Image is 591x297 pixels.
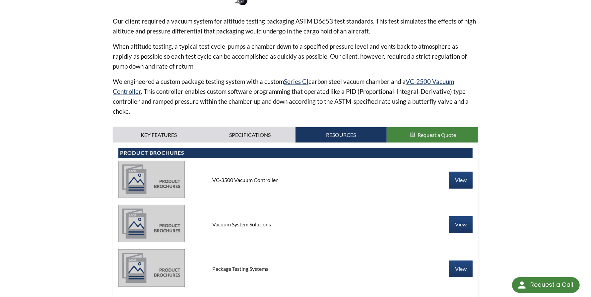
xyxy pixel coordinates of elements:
[512,277,580,293] div: Request a Call
[530,277,573,292] div: Request a Call
[207,221,384,228] div: Vacuum System Solutions
[118,161,185,198] img: product_brochures-81b49242bb8394b31c113ade466a77c846893fb1009a796a1a03a1a1c57cbc37.jpg
[118,249,185,286] img: product_brochures-81b49242bb8394b31c113ade466a77c846893fb1009a796a1a03a1a1c57cbc37.jpg
[284,78,308,85] a: Series CI
[118,205,185,242] img: product_brochures-81b49242bb8394b31c113ade466a77c846893fb1009a796a1a03a1a1c57cbc37.jpg
[113,127,204,143] a: Key Features
[207,265,384,272] div: Package Testing Systems
[113,77,478,116] p: We engineered a custom package testing system with a custom carbon steel vacuum chamber and a . T...
[120,149,471,156] h4: Product Brochures
[113,41,478,71] p: When altitude testing, a typical test cycle pumps a chamber down to a specified pressure level an...
[204,127,295,143] a: Specifications
[207,176,384,184] div: VC-3500 Vacuum Controller
[517,280,527,290] img: round button
[295,127,387,143] a: Resources
[449,216,473,233] a: View
[449,172,473,188] a: View
[449,261,473,277] a: View
[113,16,478,36] p: Our client required a vacuum system for altitude testing packaging ASTM D6653 test standards. Thi...
[418,132,456,138] span: Request a Quote
[387,127,478,143] button: Request a Quote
